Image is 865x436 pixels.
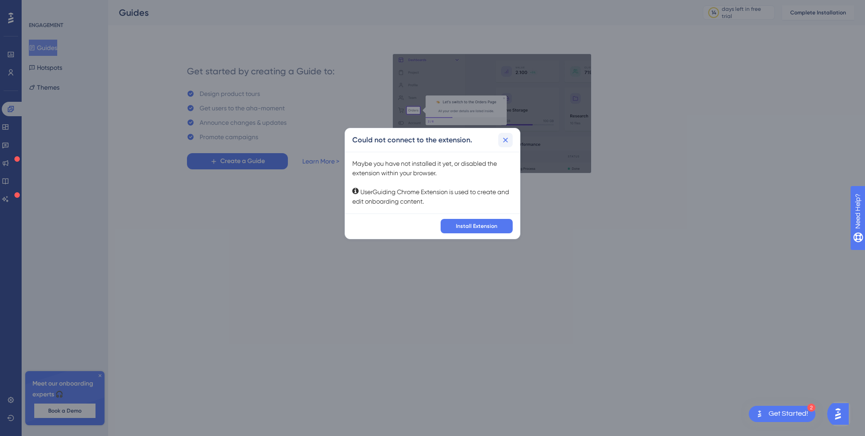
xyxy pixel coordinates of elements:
[769,409,808,419] div: Get Started!
[827,400,854,427] iframe: UserGuiding AI Assistant Launcher
[807,404,815,412] div: 2
[352,135,472,145] h2: Could not connect to the extension.
[749,406,815,422] div: Open Get Started! checklist, remaining modules: 2
[352,159,513,206] div: Maybe you have not installed it yet, or disabled the extension within your browser. UserGuiding C...
[21,2,56,13] span: Need Help?
[754,409,765,419] img: launcher-image-alternative-text
[456,223,497,230] span: Install Extension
